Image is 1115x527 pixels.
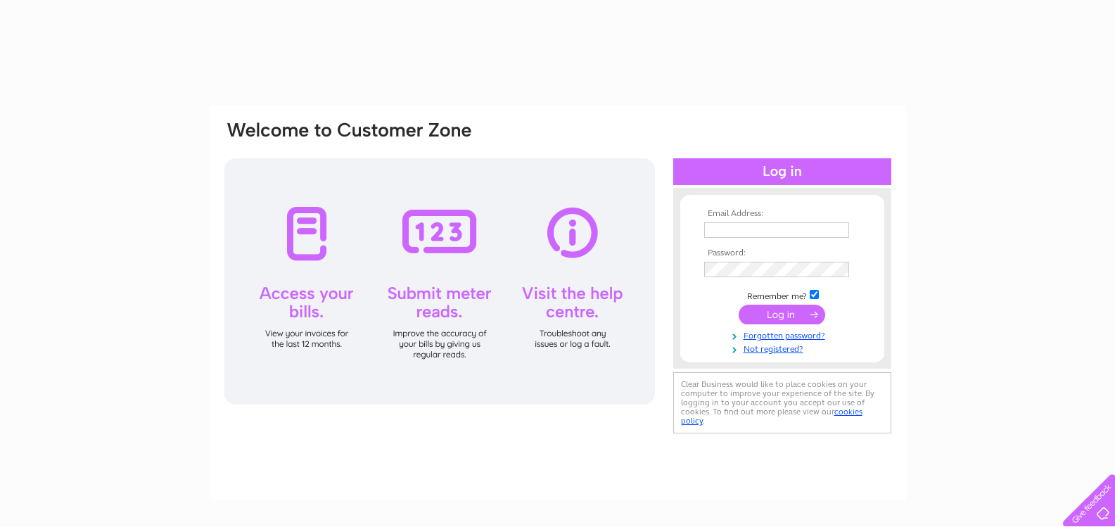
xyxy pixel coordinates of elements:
[673,372,891,433] div: Clear Business would like to place cookies on your computer to improve your experience of the sit...
[701,248,864,258] th: Password:
[704,341,864,355] a: Not registered?
[701,288,864,302] td: Remember me?
[739,305,825,324] input: Submit
[681,407,862,426] a: cookies policy
[701,209,864,219] th: Email Address:
[704,328,864,341] a: Forgotten password?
